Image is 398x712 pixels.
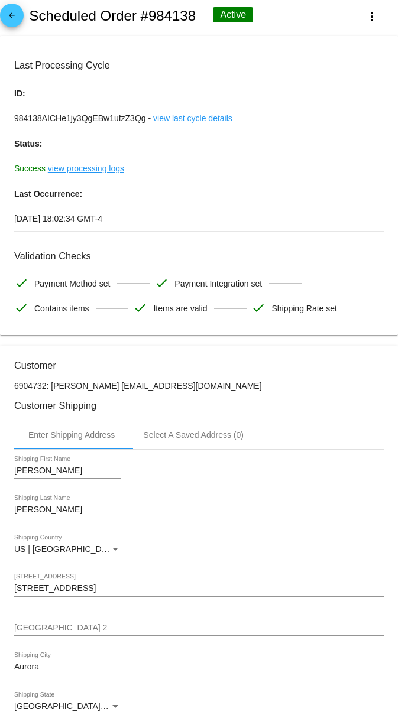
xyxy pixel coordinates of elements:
[14,400,384,411] h3: Customer Shipping
[271,296,337,321] span: Shipping Rate set
[133,301,147,315] mat-icon: check
[365,9,379,24] mat-icon: more_vert
[14,545,121,554] mat-select: Shipping Country
[14,81,384,106] p: ID:
[28,430,115,440] div: Enter Shipping Address
[143,430,244,440] div: Select A Saved Address (0)
[29,8,196,24] h2: Scheduled Order #984138
[14,276,28,290] mat-icon: check
[14,113,151,123] span: 984138AICHe1jy3QgEBw1ufzZ3Qg -
[14,662,121,672] input: Shipping City
[14,623,384,633] input: Shipping Street 2
[34,271,110,296] span: Payment Method set
[174,271,262,296] span: Payment Integration set
[153,106,232,131] a: view last cycle details
[14,466,121,476] input: Shipping First Name
[213,7,253,22] div: Active
[153,296,207,321] span: Items are valid
[14,360,384,371] h3: Customer
[14,60,384,71] h3: Last Processing Cycle
[14,181,384,206] p: Last Occurrence:
[14,584,384,593] input: Shipping Street 1
[14,301,28,315] mat-icon: check
[34,296,89,321] span: Contains items
[14,701,153,711] span: [GEOGRAPHIC_DATA] | [US_STATE]
[154,276,169,290] mat-icon: check
[14,164,46,173] span: Success
[5,11,19,25] mat-icon: arrow_back
[14,131,384,156] p: Status:
[48,156,124,181] a: view processing logs
[14,381,384,391] p: 6904732: [PERSON_NAME] [EMAIL_ADDRESS][DOMAIN_NAME]
[14,251,384,262] h3: Validation Checks
[14,702,121,711] mat-select: Shipping State
[14,505,121,515] input: Shipping Last Name
[251,301,266,315] mat-icon: check
[14,214,102,223] span: [DATE] 18:02:34 GMT-4
[14,544,119,554] span: US | [GEOGRAPHIC_DATA]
